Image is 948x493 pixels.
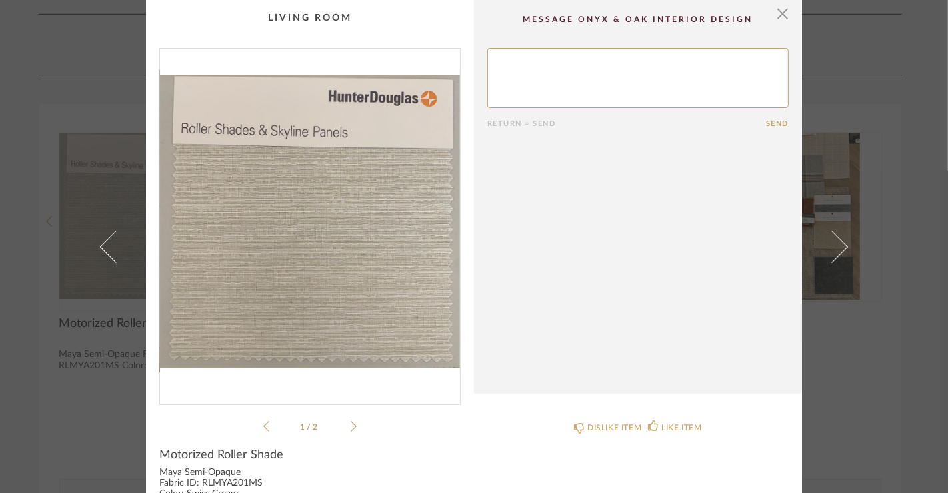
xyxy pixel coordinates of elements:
[487,119,766,128] div: Return = Send
[160,49,460,394] div: 0
[766,119,789,128] button: Send
[587,421,641,434] div: DISLIKE ITEM
[661,421,701,434] div: LIKE ITEM
[160,49,460,394] img: b16a9bc1-a740-45bb-80ee-bd7b6e0a7483_1000x1000.jpg
[313,423,320,431] span: 2
[159,448,283,462] span: Motorized Roller Shade
[307,423,313,431] span: /
[301,423,307,431] span: 1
